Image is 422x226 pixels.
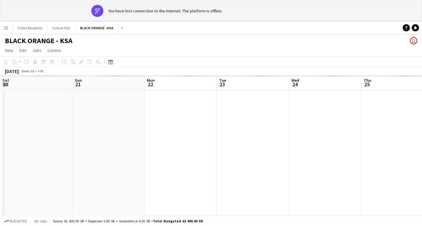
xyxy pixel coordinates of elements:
[364,78,371,83] span: Thu
[47,22,75,34] button: Tarfaat KSA
[218,81,226,88] span: 23
[146,81,155,88] span: 22
[108,8,222,14] div: You have lost connection to the internet. The platform is offline.
[5,68,19,74] div: [DATE]
[32,48,41,53] span: Jobs
[219,78,226,83] span: Tue
[2,81,9,88] span: 20
[47,48,61,53] span: Comms
[33,219,48,223] span: All jobs
[5,48,13,53] span: View
[75,78,82,83] span: Sun
[10,219,27,223] span: Budgeted
[3,218,28,224] button: Budgeted
[410,37,417,44] app-user-avatar: Abdulwahab Al Hijan
[12,22,47,34] button: Talent Blueprint
[363,81,371,88] span: 25
[45,46,63,54] a: Comms
[20,69,35,73] span: Week 38
[30,46,44,54] a: Jobs
[2,78,9,83] span: Sat
[5,36,73,45] h1: BLACK ORANGE - KSA
[147,78,155,83] span: Mon
[53,219,203,223] div: Salary 62 400.00 SR + Expenses 0.00 SR + Subsistence 0.00 SR =
[74,81,82,88] span: 21
[19,48,26,53] span: Edit
[17,46,29,54] a: Edit
[291,78,299,83] span: Wed
[37,69,43,73] div: +04
[75,22,118,34] button: BLACK ORANGE - KSA
[153,219,203,223] span: Total Budgeted 62 400.00 SR
[2,46,16,54] a: View
[291,81,299,88] span: 24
